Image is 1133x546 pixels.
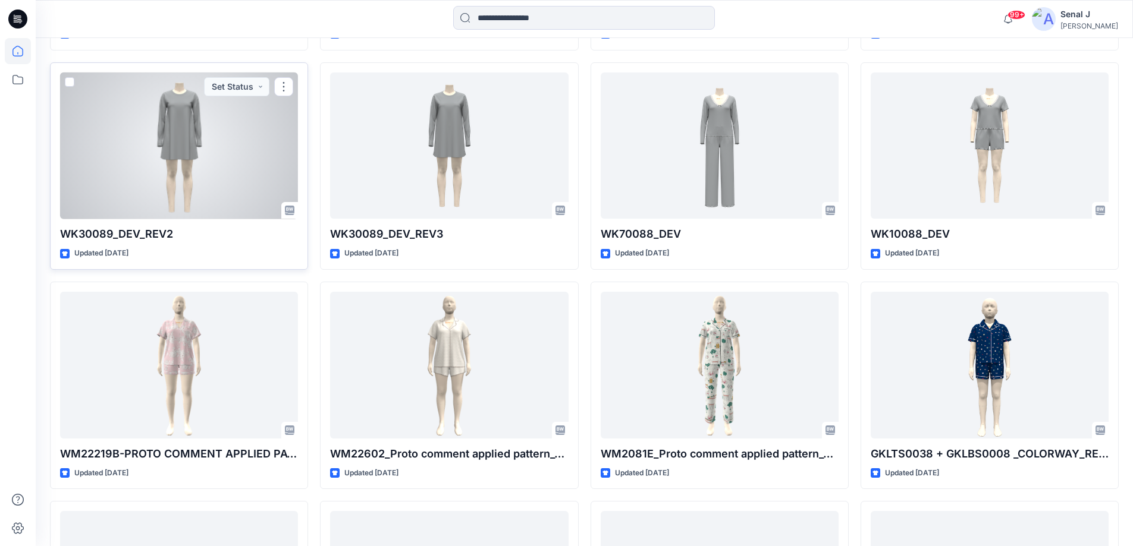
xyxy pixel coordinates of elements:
p: WM22602_Proto comment applied pattern_COLORWAY [330,446,568,462]
div: [PERSON_NAME] [1060,21,1118,30]
a: WM22602_Proto comment applied pattern_COLORWAY [330,292,568,438]
p: WM22219B-PROTO COMMENT APPLIED PATTERN_COLORWAY_REV4 [60,446,298,462]
p: GKLTS0038 + GKLBS0008 _COLORWAY_REV02 [871,446,1109,462]
p: WM2081E_Proto comment applied pattern_Colorway_REV4 [601,446,839,462]
img: avatar [1032,7,1056,31]
a: WM22219B-PROTO COMMENT APPLIED PATTERN_COLORWAY_REV4 [60,292,298,438]
p: Updated [DATE] [74,247,128,260]
a: WK30089_DEV_REV2 [60,72,298,219]
p: Updated [DATE] [885,467,939,479]
p: Updated [DATE] [885,247,939,260]
p: WK30089_DEV_REV3 [330,226,568,242]
p: Updated [DATE] [615,467,669,479]
a: GKLTS0038 + GKLBS0008 _COLORWAY_REV02 [871,292,1109,438]
p: WK30089_DEV_REV2 [60,226,298,242]
p: Updated [DATE] [74,467,128,479]
p: WK70088_DEV [601,226,839,242]
p: Updated [DATE] [615,247,669,260]
a: WK10088_DEV [871,72,1109,219]
p: WK10088_DEV [871,226,1109,242]
a: WM2081E_Proto comment applied pattern_Colorway_REV4 [601,292,839,438]
div: Senal J [1060,7,1118,21]
p: Updated [DATE] [344,467,398,479]
p: Updated [DATE] [344,247,398,260]
a: WK70088_DEV [601,72,839,219]
span: 99+ [1008,10,1025,20]
a: WK30089_DEV_REV3 [330,72,568,219]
